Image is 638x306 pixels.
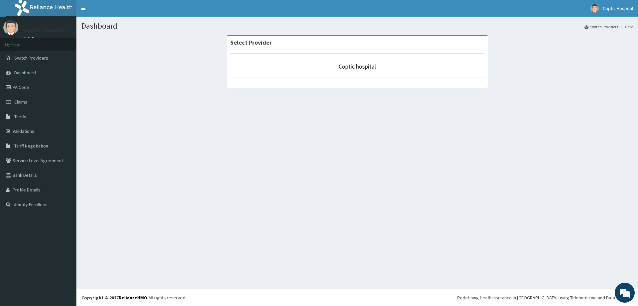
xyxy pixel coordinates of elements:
[590,4,599,13] img: User Image
[14,99,27,105] span: Claims
[81,295,149,301] strong: Copyright © 2017 .
[230,39,272,46] strong: Select Provider
[14,70,36,76] span: Dashboard
[81,22,633,30] h1: Dashboard
[457,294,633,301] div: Redefining Heath Insurance in [GEOGRAPHIC_DATA] using Telemedicine and Data Science!
[119,295,147,301] a: RelianceHMO
[23,36,39,41] a: Online
[76,289,638,306] footer: All rights reserved.
[603,5,633,11] span: Coptic Hospital
[14,55,48,61] span: Switch Providers
[23,27,63,33] p: Coptic Hospital
[339,63,376,70] a: Coptic hospital
[585,24,618,30] a: Switch Providers
[14,114,26,120] span: Tariffs
[619,24,633,30] li: Here
[14,143,48,149] span: Tariff Negotiation
[3,20,18,35] img: User Image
